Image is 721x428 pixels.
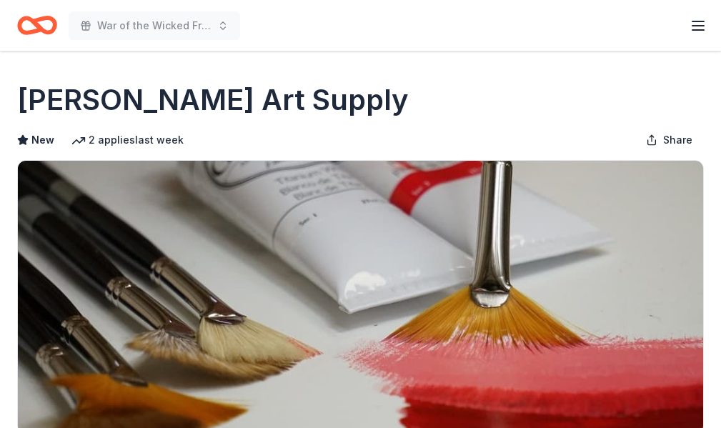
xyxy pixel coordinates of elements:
span: War of the Wicked Friendly 10uC [97,17,212,34]
h1: [PERSON_NAME] Art Supply [17,80,409,120]
div: 2 applies last week [71,131,184,149]
span: Share [663,131,692,149]
a: Home [17,9,57,42]
span: New [31,131,54,149]
button: War of the Wicked Friendly 10uC [69,11,240,40]
button: Share [635,126,704,154]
